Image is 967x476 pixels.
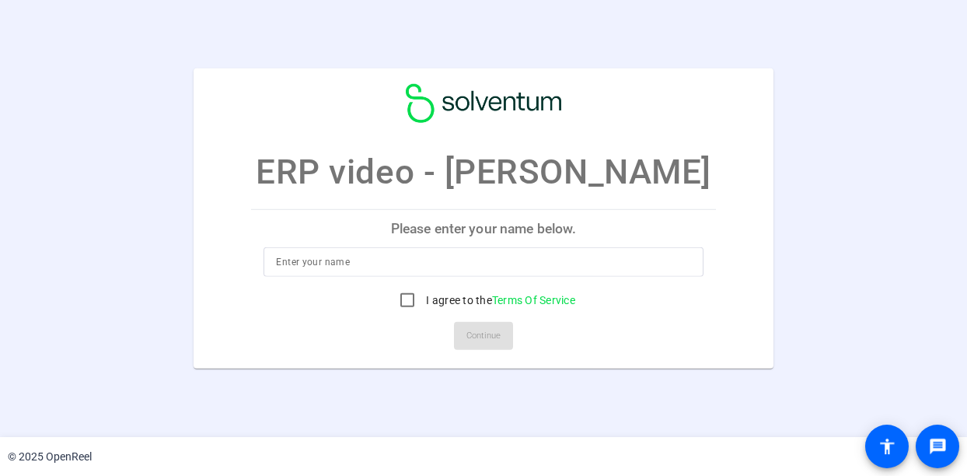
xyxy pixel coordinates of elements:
[492,294,575,306] a: Terms Of Service
[423,292,575,308] label: I agree to the
[8,449,92,465] div: © 2025 OpenReel
[276,253,690,271] input: Enter your name
[251,210,715,247] p: Please enter your name below.
[928,437,947,456] mat-icon: message
[406,84,561,123] img: company-logo
[878,437,896,456] mat-icon: accessibility
[256,146,711,198] p: ERP video - [PERSON_NAME]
